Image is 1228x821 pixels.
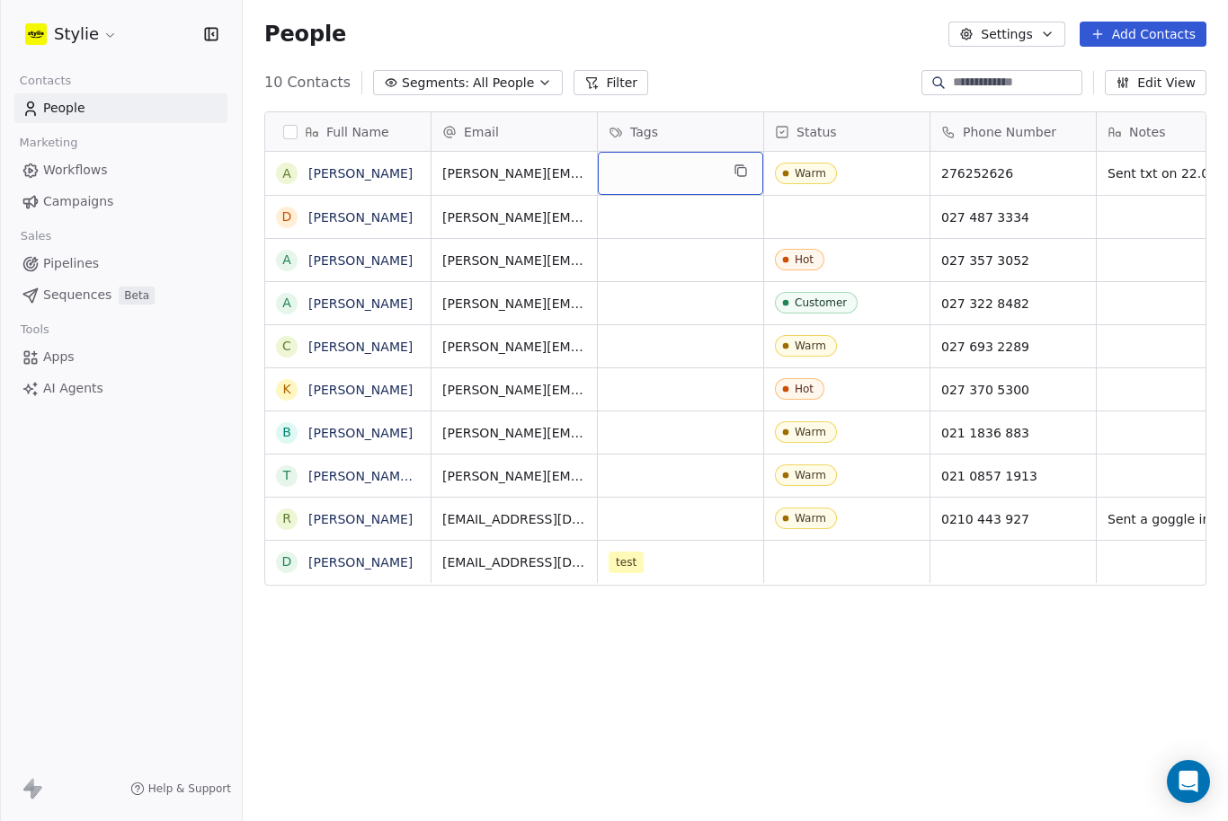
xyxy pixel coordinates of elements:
[941,381,1085,399] span: 027 370 5300
[795,296,847,309] div: Customer
[941,252,1085,269] span: 027 357 3052
[282,509,291,528] div: R
[308,296,413,311] a: [PERSON_NAME]
[442,381,586,399] span: [PERSON_NAME][EMAIL_ADDRESS][DOMAIN_NAME]
[14,374,227,403] a: AI Agents
[43,379,103,398] span: AI Agents
[442,338,586,356] span: [PERSON_NAME][EMAIL_ADDRESS][DOMAIN_NAME]
[14,249,227,278] a: Pipelines
[630,123,658,141] span: Tags
[1129,123,1165,141] span: Notes
[930,112,1096,151] div: Phone Number
[54,22,99,46] span: Stylie
[402,74,469,93] span: Segments:
[14,280,227,310] a: SequencesBeta
[283,466,291,485] div: T
[795,512,826,525] div: Warm
[264,21,346,48] span: People
[473,74,534,93] span: All People
[941,467,1085,485] span: 021 0857 1913
[795,469,826,481] div: Warm
[1167,760,1210,803] div: Open Intercom Messenger
[282,294,291,313] div: A
[308,166,413,181] a: [PERSON_NAME]
[14,93,227,123] a: People
[148,781,231,796] span: Help & Support
[941,208,1085,226] span: 027 487 3334
[14,155,227,185] a: Workflows
[308,555,413,569] a: [PERSON_NAME]
[282,164,291,183] div: A
[963,123,1056,141] span: Phone Number
[308,426,413,440] a: [PERSON_NAME]
[442,252,586,269] span: [PERSON_NAME][EMAIL_ADDRESS][DOMAIN_NAME]
[574,70,648,95] button: Filter
[14,187,227,216] a: Campaigns
[948,22,1064,47] button: Settings
[308,210,413,225] a: [PERSON_NAME]
[282,380,290,399] div: K
[25,23,47,45] img: stylie-square-yellow.svg
[941,510,1085,528] span: 0210 443 927
[308,512,413,526] a: [PERSON_NAME]
[13,316,57,343] span: Tools
[326,123,389,141] span: Full Name
[264,72,351,93] span: 10 Contacts
[308,469,521,483] a: [PERSON_NAME] [PERSON_NAME]
[308,340,413,354] a: [PERSON_NAME]
[764,112,930,151] div: Status
[442,295,586,313] span: [PERSON_NAME][EMAIL_ADDRESS][DOMAIN_NAME]
[308,383,413,397] a: [PERSON_NAME]
[43,161,108,180] span: Workflows
[609,552,644,573] span: test
[43,254,99,273] span: Pipelines
[941,424,1085,442] span: 021 1836 883
[308,253,413,268] a: [PERSON_NAME]
[22,19,121,49] button: Stylie
[282,423,291,442] div: B
[795,426,826,438] div: Warm
[14,342,227,372] a: Apps
[43,192,113,211] span: Campaigns
[1105,70,1206,95] button: Edit View
[442,553,586,571] span: [EMAIL_ADDRESS][DOMAIN_NAME]
[265,112,431,151] div: Full Name
[941,295,1085,313] span: 027 322 8482
[464,123,499,141] span: Email
[432,112,597,151] div: Email
[119,287,155,305] span: Beta
[442,424,586,442] span: [PERSON_NAME][EMAIL_ADDRESS][PERSON_NAME][DOMAIN_NAME]
[442,208,586,226] span: [PERSON_NAME][EMAIL_ADDRESS][DOMAIN_NAME]
[13,223,59,250] span: Sales
[442,164,586,182] span: [PERSON_NAME][EMAIL_ADDRESS][DOMAIN_NAME]
[795,340,826,352] div: Warm
[796,123,837,141] span: Status
[795,383,814,395] div: Hot
[130,781,231,796] a: Help & Support
[442,510,586,528] span: [EMAIL_ADDRESS][DOMAIN_NAME]
[795,253,814,266] div: Hot
[598,112,763,151] div: Tags
[282,251,291,269] div: A
[43,348,75,366] span: Apps
[941,338,1085,356] span: 027 693 2289
[1080,22,1206,47] button: Add Contacts
[12,67,79,94] span: Contacts
[282,207,292,226] div: D
[12,129,85,156] span: Marketing
[43,286,111,305] span: Sequences
[43,99,85,118] span: People
[442,467,586,485] span: [PERSON_NAME][EMAIL_ADDRESS][DOMAIN_NAME]
[941,164,1085,182] span: 276252626
[282,552,292,571] div: D
[795,167,826,180] div: Warm
[282,337,291,356] div: C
